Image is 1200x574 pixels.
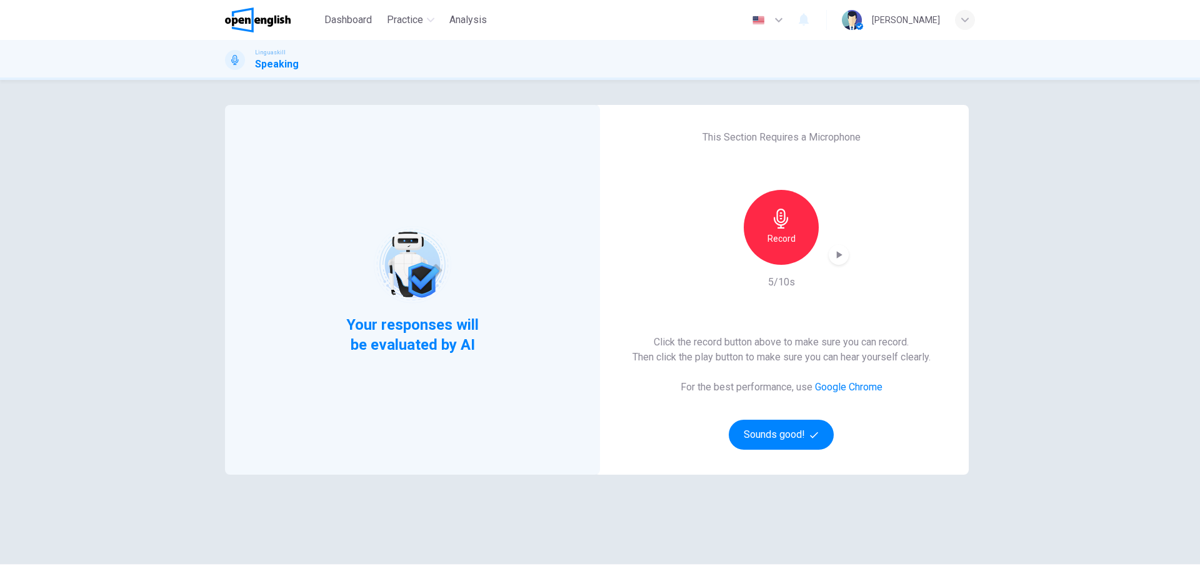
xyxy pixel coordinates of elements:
h1: Speaking [255,57,299,72]
span: Linguaskill [255,48,286,57]
img: Profile picture [842,10,862,30]
button: Dashboard [319,9,377,31]
a: OpenEnglish logo [225,7,319,32]
button: Practice [382,9,439,31]
h6: 5/10s [768,275,795,290]
img: en [751,16,766,25]
img: OpenEnglish logo [225,7,291,32]
a: Google Chrome [815,381,882,393]
h6: For the best performance, use [681,380,882,395]
span: Practice [387,12,423,27]
span: Your responses will be evaluated by AI [337,315,489,355]
button: Sounds good! [729,420,834,450]
h6: Record [767,231,796,246]
button: Analysis [444,9,492,31]
img: robot icon [372,225,452,304]
div: [PERSON_NAME] [872,12,940,27]
button: Record [744,190,819,265]
span: Analysis [449,12,487,27]
h6: This Section Requires a Microphone [702,130,861,145]
h6: Click the record button above to make sure you can record. Then click the play button to make sur... [632,335,931,365]
span: Dashboard [324,12,372,27]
